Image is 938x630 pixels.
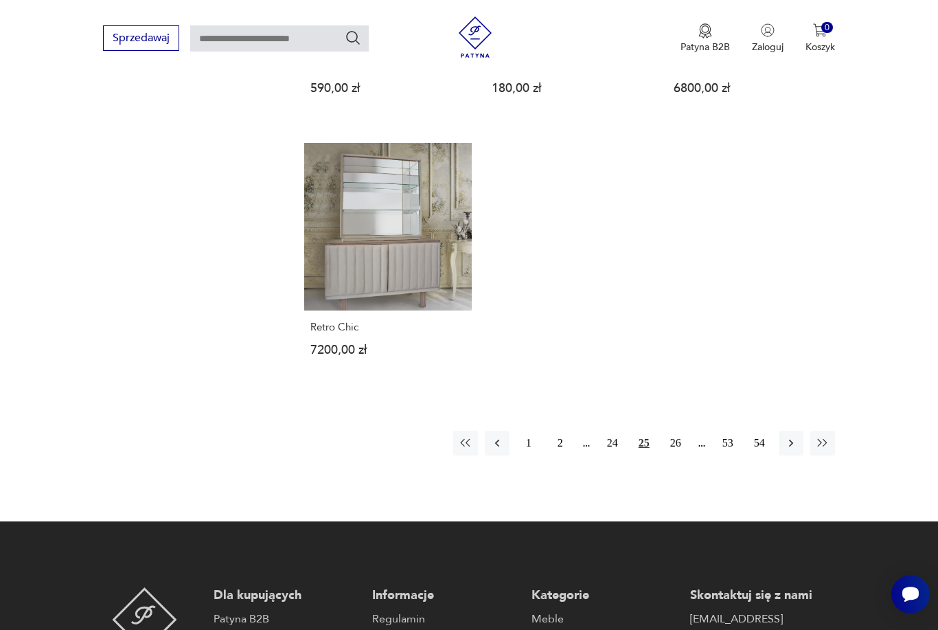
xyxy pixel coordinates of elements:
button: Zaloguj [752,23,783,54]
button: 26 [663,431,688,455]
img: Ikona medalu [698,23,712,38]
button: 53 [716,431,740,455]
button: 24 [600,431,625,455]
img: Ikona koszyka [813,23,827,37]
button: 2 [548,431,573,455]
button: 54 [747,431,772,455]
a: Patyna B2B [214,611,358,627]
p: 7200,00 zł [310,344,466,356]
a: Ikona medaluPatyna B2B [680,23,730,54]
p: Informacje [372,587,517,604]
p: 6800,00 zł [674,82,829,94]
p: Koszyk [805,41,835,54]
h3: Retro Chic [310,322,466,333]
button: Sprzedawaj [103,25,179,51]
iframe: Smartsupp widget button [891,575,930,614]
button: 1 [516,431,541,455]
a: Retro ChicRetro Chic7200,00 zł [304,143,472,383]
div: 0 [821,22,833,34]
a: Meble [531,611,676,627]
a: Sprzedawaj [103,34,179,44]
p: Dla kupujących [214,587,358,604]
img: Ikonka użytkownika [761,23,775,37]
a: Regulamin [372,611,517,627]
p: Kategorie [531,587,676,604]
p: 590,00 zł [310,82,466,94]
p: Skontaktuj się z nami [690,587,835,604]
button: 0Koszyk [805,23,835,54]
img: Patyna - sklep z meblami i dekoracjami vintage [455,16,496,58]
p: Zaloguj [752,41,783,54]
button: Szukaj [345,30,361,46]
button: Patyna B2B [680,23,730,54]
p: 180,00 zł [492,82,647,94]
p: Patyna B2B [680,41,730,54]
button: 25 [632,431,656,455]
